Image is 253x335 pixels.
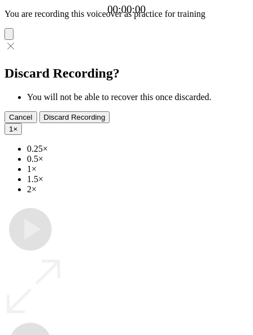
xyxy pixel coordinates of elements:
li: You will not be able to recover this once discarded. [27,92,249,102]
button: Cancel [4,111,37,123]
button: 1× [4,123,22,135]
p: You are recording this voiceover as practice for training [4,9,249,19]
li: 1× [27,164,249,174]
li: 2× [27,184,249,194]
button: Discard Recording [39,111,110,123]
a: 00:00:00 [107,3,146,16]
span: 1 [9,125,13,133]
h2: Discard Recording? [4,66,249,81]
li: 0.5× [27,154,249,164]
li: 1.5× [27,174,249,184]
li: 0.25× [27,144,249,154]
